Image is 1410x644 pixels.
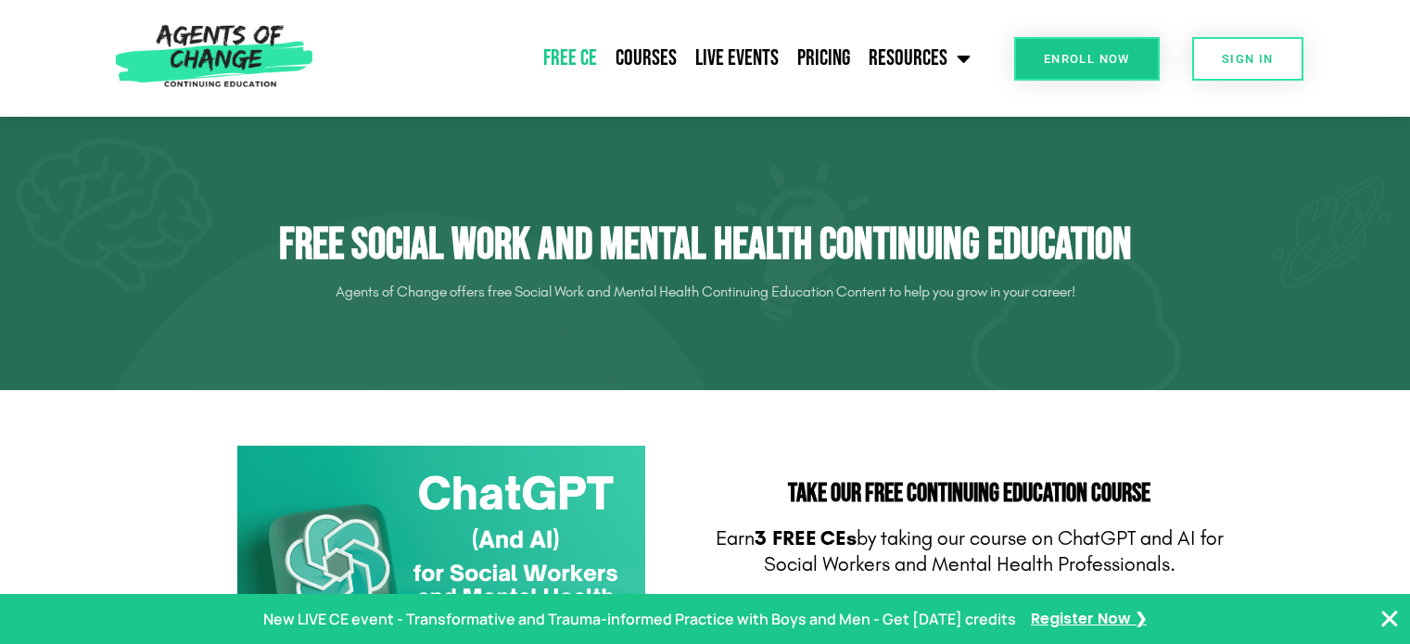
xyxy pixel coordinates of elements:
a: Courses [606,35,686,82]
h1: Free Social Work and Mental Health Continuing Education [186,219,1225,272]
span: Enroll Now [1044,53,1130,65]
p: Agents of Change offers free Social Work and Mental Health Continuing Education Content to help y... [186,277,1225,307]
a: SIGN IN [1192,37,1303,81]
a: Resources [859,35,980,82]
a: Live Events [686,35,788,82]
a: Pricing [788,35,859,82]
a: Enroll Now [1014,37,1160,81]
a: Register Now ❯ [1031,606,1147,633]
nav: Menu [322,35,980,82]
button: Close Banner [1378,608,1401,630]
span: SIGN IN [1222,53,1274,65]
p: Earn by taking our course on ChatGPT and AI for Social Workers and Mental Health Professionals. [715,525,1225,578]
a: Free CE [534,35,606,82]
h2: Take Our FREE Continuing Education Course [715,481,1225,507]
b: 3 FREE CEs [755,526,857,550]
p: New LIVE CE event - Transformative and Trauma-informed Practice with Boys and Men - Get [DATE] cr... [263,606,1016,633]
